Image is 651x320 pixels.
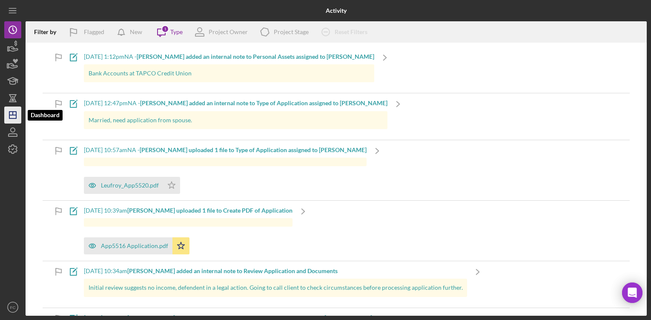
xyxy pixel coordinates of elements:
[89,115,383,125] p: Married, need application from spouse.
[84,53,374,60] div: [DATE] 1:12pm NA -
[113,23,151,40] button: New
[63,201,314,261] a: [DATE] 10:39am[PERSON_NAME] uploaded 1 file to Create PDF of ApplicationApp5516 Application.pdf
[101,182,159,189] div: Leufroy_App5520.pdf
[140,99,387,107] b: [PERSON_NAME] added an internal note to Type of Application assigned to [PERSON_NAME]
[137,53,374,60] b: [PERSON_NAME] added an internal note to Personal Assets assigned to [PERSON_NAME]
[84,268,467,274] div: [DATE] 10:34am
[140,146,367,153] b: [PERSON_NAME] uploaded 1 file to Type of Application assigned to [PERSON_NAME]
[84,23,104,40] div: Flagged
[161,25,169,33] div: 1
[315,23,376,40] button: Reset Filters
[130,23,142,40] div: New
[84,147,367,153] div: [DATE] 10:57am NA -
[326,7,347,14] b: Activity
[335,23,367,40] div: Reset Filters
[209,29,248,35] div: Project Owner
[63,140,388,200] a: [DATE] 10:57amNA -[PERSON_NAME] uploaded 1 file to Type of Application assigned to [PERSON_NAME]L...
[274,29,309,35] div: Project Stage
[127,267,338,274] b: [PERSON_NAME] added an internal note to Review Application and Documents
[170,29,183,35] div: Type
[63,47,396,93] a: [DATE] 1:12pmNA -[PERSON_NAME] added an internal note to Personal Assets assigned to [PERSON_NAME...
[63,261,488,307] a: [DATE] 10:34am[PERSON_NAME] added an internal note to Review Application and DocumentsInitial rev...
[63,23,113,40] button: Flagged
[84,207,293,214] div: [DATE] 10:39am
[84,237,189,254] button: App5516 Application.pdf
[34,29,63,35] div: Filter by
[622,283,642,303] div: Open Intercom Messenger
[89,69,370,78] p: Bank Accounts at TAPCO Credit Union
[89,283,463,292] p: Initial review suggests no income, defendent in a legal action. Going to call client to check cir...
[84,100,387,107] div: [DATE] 12:47pm NA -
[10,305,16,310] text: FC
[84,177,180,194] button: Leufroy_App5520.pdf
[101,242,168,249] div: App5516 Application.pdf
[127,207,293,214] b: [PERSON_NAME] uploaded 1 file to Create PDF of Application
[63,93,409,139] a: [DATE] 12:47pmNA -[PERSON_NAME] added an internal note to Type of Application assigned to [PERSON...
[4,299,21,316] button: FC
